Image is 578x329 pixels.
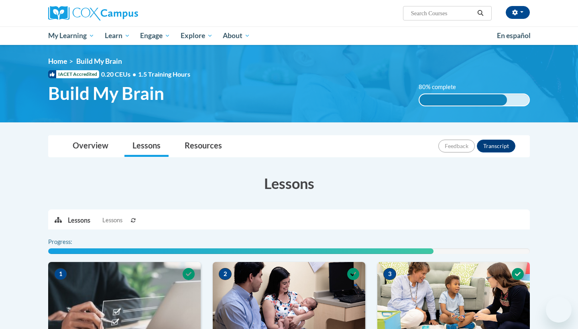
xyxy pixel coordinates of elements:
[438,140,475,152] button: Feedback
[48,173,530,193] h3: Lessons
[48,238,94,246] label: Progress:
[105,31,130,41] span: Learn
[546,297,572,323] iframe: Button to launch messaging window
[477,140,515,152] button: Transcript
[218,26,256,45] a: About
[124,136,169,157] a: Lessons
[219,268,232,280] span: 2
[48,83,164,104] span: Build My Brain
[474,8,486,18] button: Search
[48,31,94,41] span: My Learning
[132,70,136,78] span: •
[101,70,138,79] span: 0.20 CEUs
[419,83,465,91] label: 80% complete
[497,31,531,40] span: En español
[138,70,190,78] span: 1.5 Training Hours
[140,31,170,41] span: Engage
[383,268,396,280] span: 3
[175,26,218,45] a: Explore
[181,31,213,41] span: Explore
[68,216,90,225] p: Lessons
[48,6,201,20] a: Cox Campus
[506,6,530,19] button: Account Settings
[76,57,122,65] span: Build My Brain
[410,8,474,18] input: Search Courses
[36,26,542,45] div: Main menu
[48,70,99,78] span: IACET Accredited
[65,136,116,157] a: Overview
[48,6,138,20] img: Cox Campus
[135,26,175,45] a: Engage
[492,27,536,44] a: En español
[223,31,250,41] span: About
[100,26,135,45] a: Learn
[102,216,122,225] span: Lessons
[177,136,230,157] a: Resources
[54,268,67,280] span: 1
[419,94,507,106] div: 80% complete
[48,57,67,65] a: Home
[43,26,100,45] a: My Learning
